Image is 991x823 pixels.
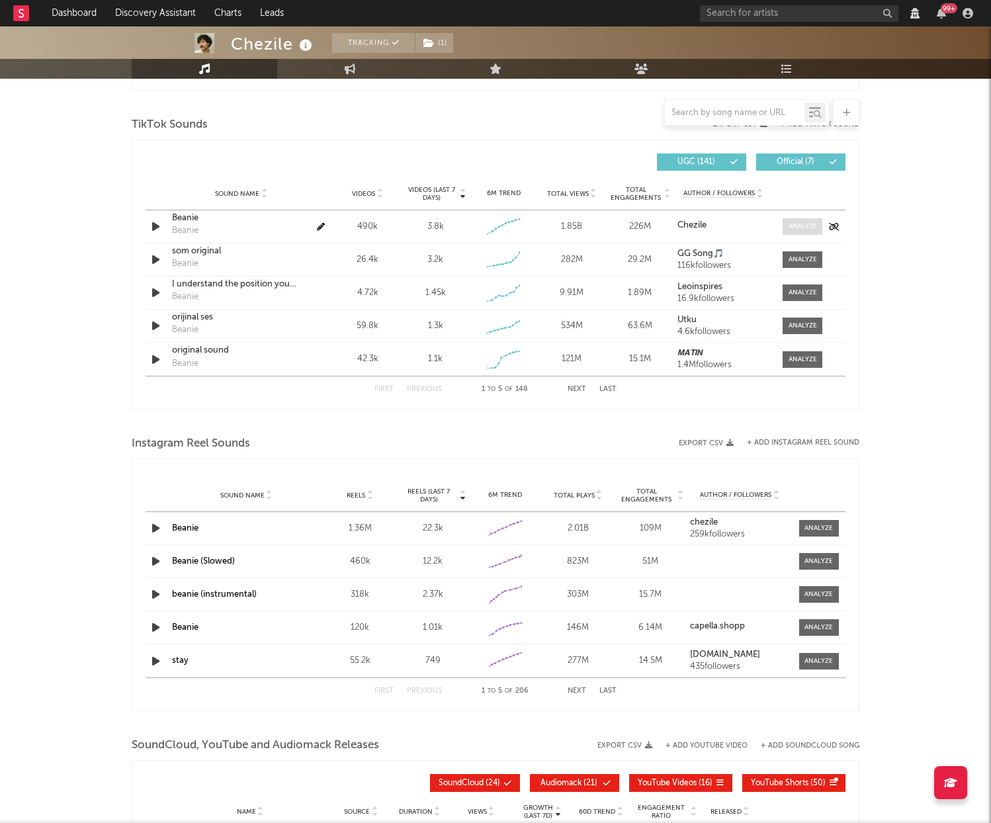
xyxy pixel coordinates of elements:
div: 3.2k [427,253,443,267]
strong: chezile [690,518,718,527]
span: ( 16 ) [638,779,712,787]
span: Instagram Reel Sounds [132,436,250,452]
div: 16.9k followers [677,294,769,304]
span: to [488,688,496,694]
div: 14.5M [618,654,684,668]
div: Chezile [231,33,316,55]
span: Total Engagements [618,488,676,503]
div: 26.4k [337,253,398,267]
span: Sound Name [215,190,259,198]
div: 1.3k [428,320,443,333]
span: Views [468,808,487,816]
span: YouTube Videos [638,779,697,787]
button: Previous [407,386,442,393]
div: 9.91M [541,286,603,300]
span: ( 1 ) [415,33,454,53]
div: 749 [400,654,466,668]
div: + Add Instagram Reel Sound [734,439,859,447]
span: 60D Trend [579,808,615,816]
span: of [505,688,513,694]
span: Audiomack [540,779,582,787]
p: (Last 7d) [523,812,553,820]
div: 460k [327,555,393,568]
div: Beanie [172,224,198,238]
div: 1.01k [400,621,466,634]
div: 1.1k [428,353,443,366]
div: 12.2k [400,555,466,568]
button: SoundCloud(24) [430,774,520,792]
span: Engagement Ratio [634,804,689,820]
div: 318k [327,588,393,601]
span: ( 24 ) [439,779,500,787]
span: Official ( 7 ) [765,158,826,166]
span: Reels (last 7 days) [400,488,458,503]
a: I understand the position you were in [172,278,310,291]
div: 1.4M followers [677,361,769,370]
div: 1 5 206 [468,683,541,699]
div: 55.2k [327,654,393,668]
a: Utku [677,316,769,325]
span: ( 50 ) [751,779,826,787]
div: 63.6M [609,320,671,333]
div: 22.3k [400,522,466,535]
span: to [488,386,496,392]
div: 121M [541,353,603,366]
a: stay [172,656,189,665]
div: 1.45k [425,286,446,300]
div: 29.2M [609,253,671,267]
button: Official(7) [756,153,845,171]
strong: Chezile [677,221,707,230]
a: Chezile [677,221,769,230]
button: Export CSV [679,439,734,447]
div: 2.01B [545,522,611,535]
strong: 𝙈𝘼𝙏𝙄𝙉 [677,349,703,357]
button: Tracking [332,33,415,53]
button: First [374,386,394,393]
div: orijinal ses [172,311,310,324]
span: SoundCloud [439,779,484,787]
button: + Add YouTube Video [666,742,748,750]
span: Author / Followers [700,491,771,499]
a: beanie (instrumental) [172,590,257,599]
span: Total Views [547,190,589,198]
div: 1 5 148 [468,382,541,398]
button: Next [568,687,586,695]
a: Beanie [172,212,310,225]
div: Beanie [172,357,198,370]
a: original sound [172,344,310,357]
span: of [505,386,513,392]
button: YouTube Videos(16) [629,774,732,792]
div: 435 followers [690,662,789,671]
a: capella.shopp [690,622,789,631]
div: 6M Trend [472,490,539,500]
button: Audiomack(21) [530,774,619,792]
div: Beanie [172,290,198,304]
div: 226M [609,220,671,234]
div: 303M [545,588,611,601]
span: Total Plays [554,492,595,499]
a: Beanie [172,524,198,533]
a: GG Song🎵 [677,249,769,259]
div: 42.3k [337,353,398,366]
input: Search by song name or URL [665,108,804,118]
p: Growth [523,804,553,812]
div: 1.85B [541,220,603,234]
span: SoundCloud, YouTube and Audiomack Releases [132,738,379,754]
div: Beanie [172,257,198,271]
a: Leoinspires [677,282,769,292]
button: Previous [407,687,442,695]
span: Author / Followers [683,189,755,198]
a: [DOMAIN_NAME] [690,650,789,660]
button: (1) [415,33,453,53]
div: 120k [327,621,393,634]
a: som original [172,245,310,258]
span: Videos (last 7 days) [405,186,458,202]
strong: Utku [677,316,697,324]
span: Sound Name [220,492,265,499]
button: + Add Instagram Reel Sound [747,439,859,447]
a: Beanie [172,623,198,632]
strong: [DOMAIN_NAME] [690,650,760,659]
button: 99+ [937,8,946,19]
